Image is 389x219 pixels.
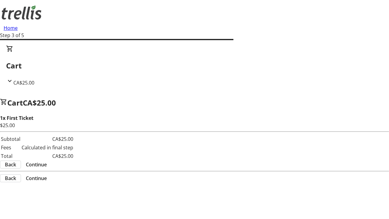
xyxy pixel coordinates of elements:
span: CA$25.00 [23,98,56,108]
td: CA$25.00 [21,135,74,143]
span: Back [5,175,16,182]
span: CA$25.00 [13,79,34,86]
td: CA$25.00 [21,152,74,160]
td: Fees [1,144,21,151]
span: Continue [26,175,47,182]
button: Continue [21,161,52,168]
td: Calculated in final step [21,144,74,151]
td: Subtotal [1,135,21,143]
span: Back [5,161,16,168]
td: Total [1,152,21,160]
div: CartCA$25.00 [6,45,383,86]
span: Continue [26,161,47,168]
span: Cart [7,98,23,108]
button: Continue [21,175,52,182]
h2: Cart [6,60,383,71]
